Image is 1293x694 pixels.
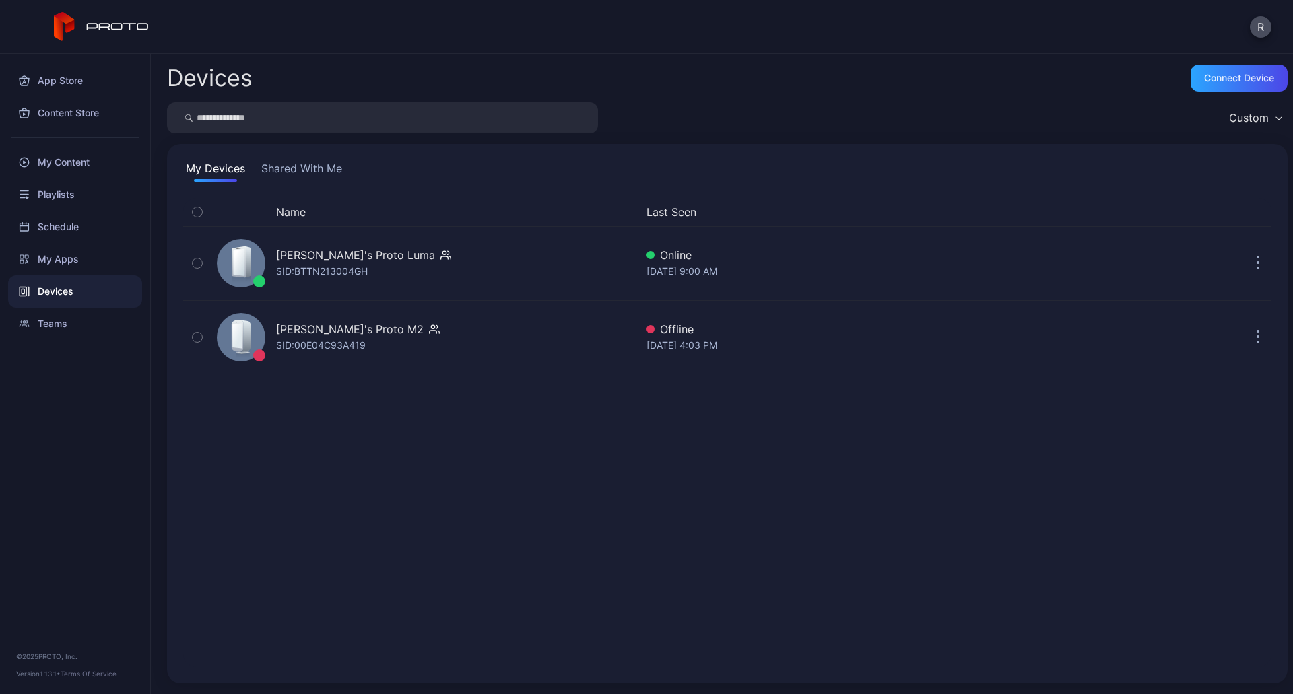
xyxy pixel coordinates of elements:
div: Custom [1229,111,1269,125]
div: Update Device [1107,204,1228,220]
div: [PERSON_NAME]'s Proto M2 [276,321,424,337]
button: Connect device [1191,65,1288,92]
button: Shared With Me [259,160,345,182]
span: Version 1.13.1 • [16,670,61,678]
a: Schedule [8,211,142,243]
div: SID: 00E04C93A419 [276,337,366,353]
a: Playlists [8,178,142,211]
button: R [1250,16,1271,38]
div: [DATE] 4:03 PM [646,337,1102,353]
div: © 2025 PROTO, Inc. [16,651,134,662]
div: Connect device [1204,73,1274,83]
a: Devices [8,275,142,308]
h2: Devices [167,66,253,90]
button: My Devices [183,160,248,182]
div: [PERSON_NAME]'s Proto Luma [276,247,435,263]
div: [DATE] 9:00 AM [646,263,1102,279]
div: SID: BTTN213004GH [276,263,368,279]
a: My Content [8,146,142,178]
div: Options [1245,204,1271,220]
div: Online [646,247,1102,263]
a: My Apps [8,243,142,275]
a: Content Store [8,97,142,129]
button: Last Seen [646,204,1096,220]
button: Name [276,204,306,220]
a: Teams [8,308,142,340]
div: Offline [646,321,1102,337]
a: Terms Of Service [61,670,117,678]
button: Custom [1222,102,1288,133]
a: App Store [8,65,142,97]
